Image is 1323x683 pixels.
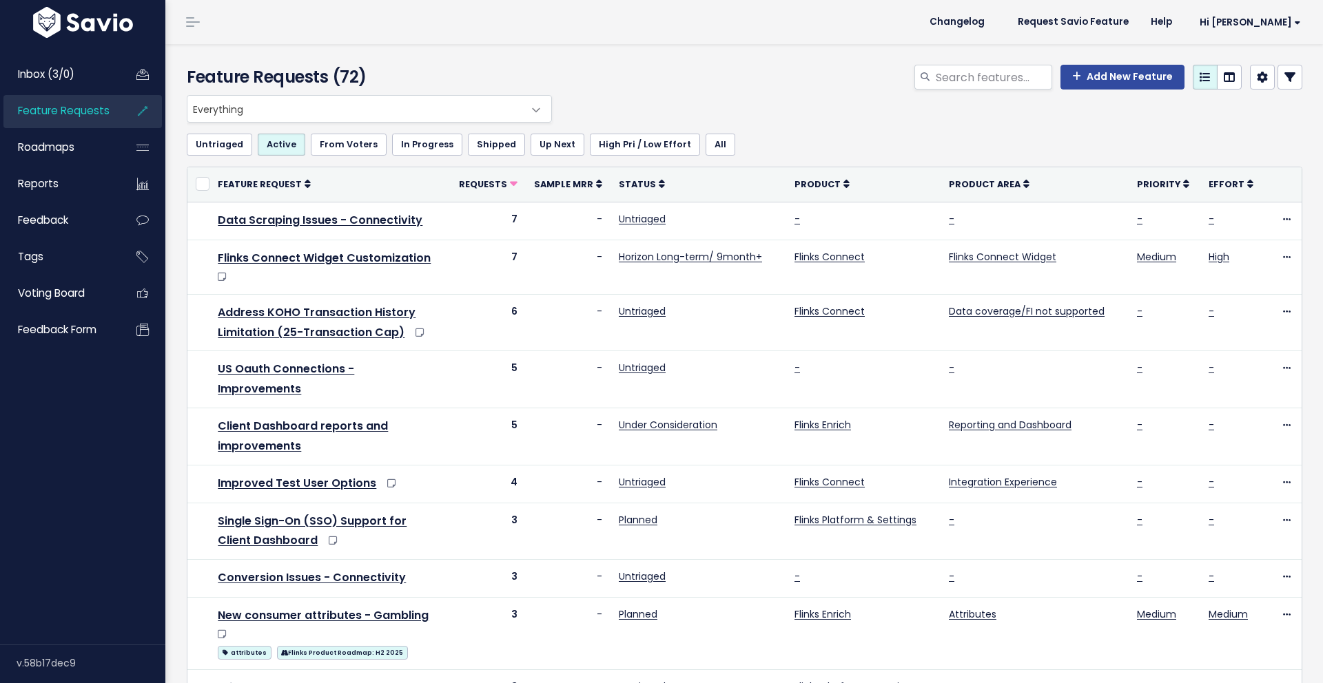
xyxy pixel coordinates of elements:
td: - [526,294,611,351]
a: Untriaged [619,475,666,489]
td: 3 [451,560,526,598]
a: - [1137,569,1142,583]
td: - [526,598,611,669]
span: Effort [1209,178,1244,190]
td: - [526,560,611,598]
a: US Oauth Connections - Improvements [218,361,354,397]
a: Up Next [531,134,584,156]
div: v.58b17dec9 [17,645,165,681]
a: Product Area [949,177,1029,191]
span: Sample MRR [534,178,593,190]
a: attributes [218,643,271,660]
a: Shipped [468,134,525,156]
a: Flinks Connect Widget [949,250,1056,264]
a: Product [794,177,850,191]
a: Roadmaps [3,132,114,163]
span: Product [794,178,841,190]
span: Inbox (3/0) [18,67,74,81]
td: 7 [451,240,526,294]
a: Attributes [949,607,996,621]
a: Help [1140,12,1183,32]
span: Everything [187,96,524,122]
a: - [949,212,954,226]
a: Hi [PERSON_NAME] [1183,12,1312,33]
td: 3 [451,503,526,560]
a: Untriaged [619,212,666,226]
td: - [526,503,611,560]
span: attributes [218,646,271,660]
a: Data coverage/FI not supported [949,304,1105,318]
span: Requests [459,178,507,190]
span: Priority [1137,178,1180,190]
span: Everything [187,95,552,123]
a: Tags [3,241,114,273]
span: Changelog [930,17,985,27]
a: - [1137,361,1142,375]
a: - [1209,569,1214,583]
a: Flinks Connect [794,250,865,264]
a: Flinks Connect Widget Customization [218,250,431,266]
a: Request Savio Feature [1007,12,1140,32]
a: Integration Experience [949,475,1057,489]
a: Medium [1209,607,1248,621]
a: High [1209,250,1229,264]
a: From Voters [311,134,387,156]
span: Hi [PERSON_NAME] [1200,17,1301,28]
td: 6 [451,294,526,351]
a: - [1209,361,1214,375]
input: Search features... [934,65,1052,90]
a: - [794,361,800,375]
a: Priority [1137,177,1189,191]
ul: Filter feature requests [187,134,1302,156]
a: Flinks Enrich [794,607,851,621]
a: - [794,212,800,226]
span: Feedback [18,213,68,227]
a: - [1137,418,1142,432]
a: - [949,361,954,375]
span: Feature Request [218,178,302,190]
a: Conversion Issues - Connectivity [218,569,406,585]
span: Product Area [949,178,1021,190]
a: All [706,134,735,156]
a: - [1209,212,1214,226]
span: Voting Board [18,286,85,300]
a: Data Scraping Issues - Connectivity [218,212,422,228]
a: Client Dashboard reports and improvements [218,418,388,454]
a: Reports [3,168,114,200]
a: Untriaged [619,361,666,375]
a: Status [619,177,665,191]
a: - [1209,304,1214,318]
td: 3 [451,598,526,669]
a: Untriaged [187,134,252,156]
a: Feature Request [218,177,311,191]
a: Flinks Connect [794,475,865,489]
a: In Progress [392,134,462,156]
a: Effort [1209,177,1253,191]
span: Feedback form [18,322,96,337]
a: Feedback [3,204,114,236]
a: Medium [1137,250,1176,264]
a: Untriaged [619,304,666,318]
td: - [526,408,611,465]
a: Add New Feature [1060,65,1184,90]
a: - [1137,475,1142,489]
a: New consumer attributes - Gambling [218,607,429,623]
a: Flinks Platform & Settings [794,513,916,527]
span: Reports [18,176,59,191]
a: - [1137,212,1142,226]
a: Flinks Product Roadmap: H2 2025 [277,643,408,660]
a: Planned [619,513,657,527]
a: Untriaged [619,569,666,583]
a: - [1137,513,1142,527]
td: - [526,240,611,294]
a: Feedback form [3,314,114,346]
td: 5 [451,408,526,465]
td: - [526,202,611,240]
td: 4 [451,465,526,503]
a: Active [258,134,305,156]
a: Flinks Enrich [794,418,851,432]
span: Tags [18,249,43,264]
a: Single Sign-On (SSO) Support for Client Dashboard [218,513,407,549]
a: Address KOHO Transaction History Limitation (25-Transaction Cap) [218,304,416,340]
span: Flinks Product Roadmap: H2 2025 [277,646,408,660]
